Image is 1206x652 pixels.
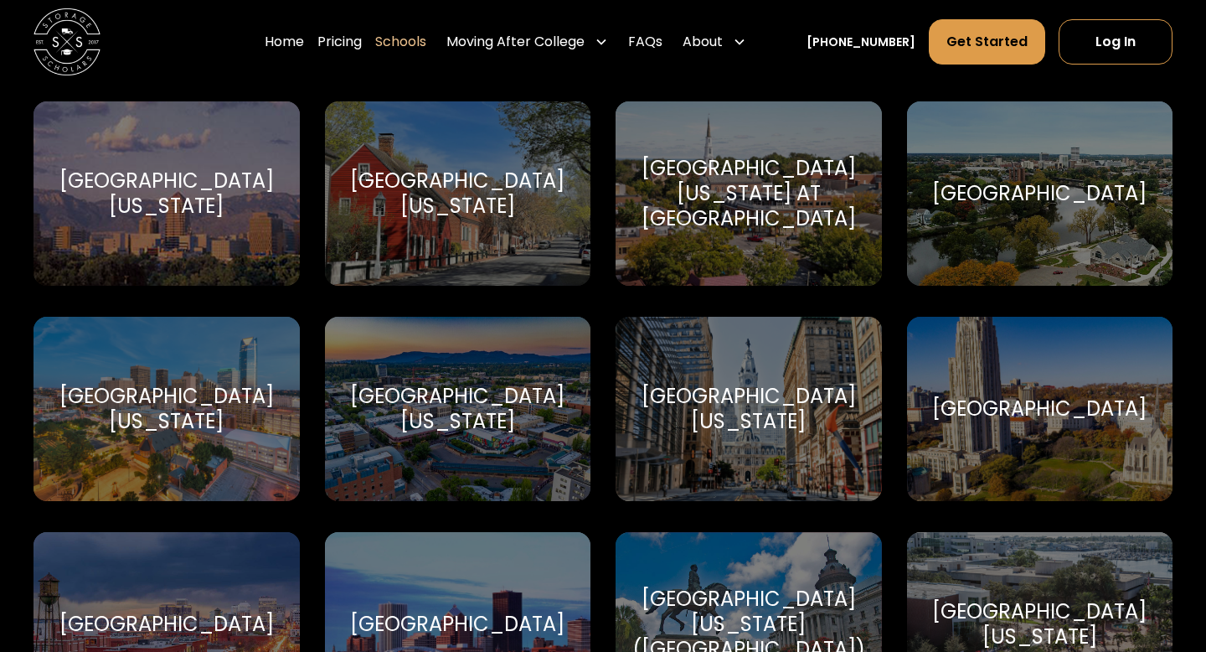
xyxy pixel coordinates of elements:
[683,32,723,52] div: About
[317,18,362,65] a: Pricing
[676,18,753,65] div: About
[929,19,1045,65] a: Get Started
[345,168,571,219] div: [GEOGRAPHIC_DATA][US_STATE]
[33,317,300,501] a: Go to selected school
[265,18,304,65] a: Home
[54,168,280,219] div: [GEOGRAPHIC_DATA][US_STATE]
[345,384,571,434] div: [GEOGRAPHIC_DATA][US_STATE]
[616,317,882,501] a: Go to selected school
[350,612,564,637] div: [GEOGRAPHIC_DATA]
[807,34,915,51] a: [PHONE_NUMBER]
[636,156,862,231] div: [GEOGRAPHIC_DATA][US_STATE] at [GEOGRAPHIC_DATA]
[1059,19,1172,65] a: Log In
[907,317,1173,501] a: Go to selected school
[927,599,1153,649] div: [GEOGRAPHIC_DATA][US_STATE]
[33,8,100,75] a: home
[616,101,882,286] a: Go to selected school
[440,18,615,65] div: Moving After College
[33,8,100,75] img: Storage Scholars main logo
[59,612,274,637] div: [GEOGRAPHIC_DATA]
[932,181,1147,206] div: [GEOGRAPHIC_DATA]
[636,384,862,434] div: [GEOGRAPHIC_DATA][US_STATE]
[54,384,280,434] div: [GEOGRAPHIC_DATA][US_STATE]
[932,396,1147,422] div: [GEOGRAPHIC_DATA]
[446,32,585,52] div: Moving After College
[907,101,1173,286] a: Go to selected school
[325,317,591,501] a: Go to selected school
[33,101,300,286] a: Go to selected school
[375,18,426,65] a: Schools
[325,101,591,286] a: Go to selected school
[628,18,662,65] a: FAQs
